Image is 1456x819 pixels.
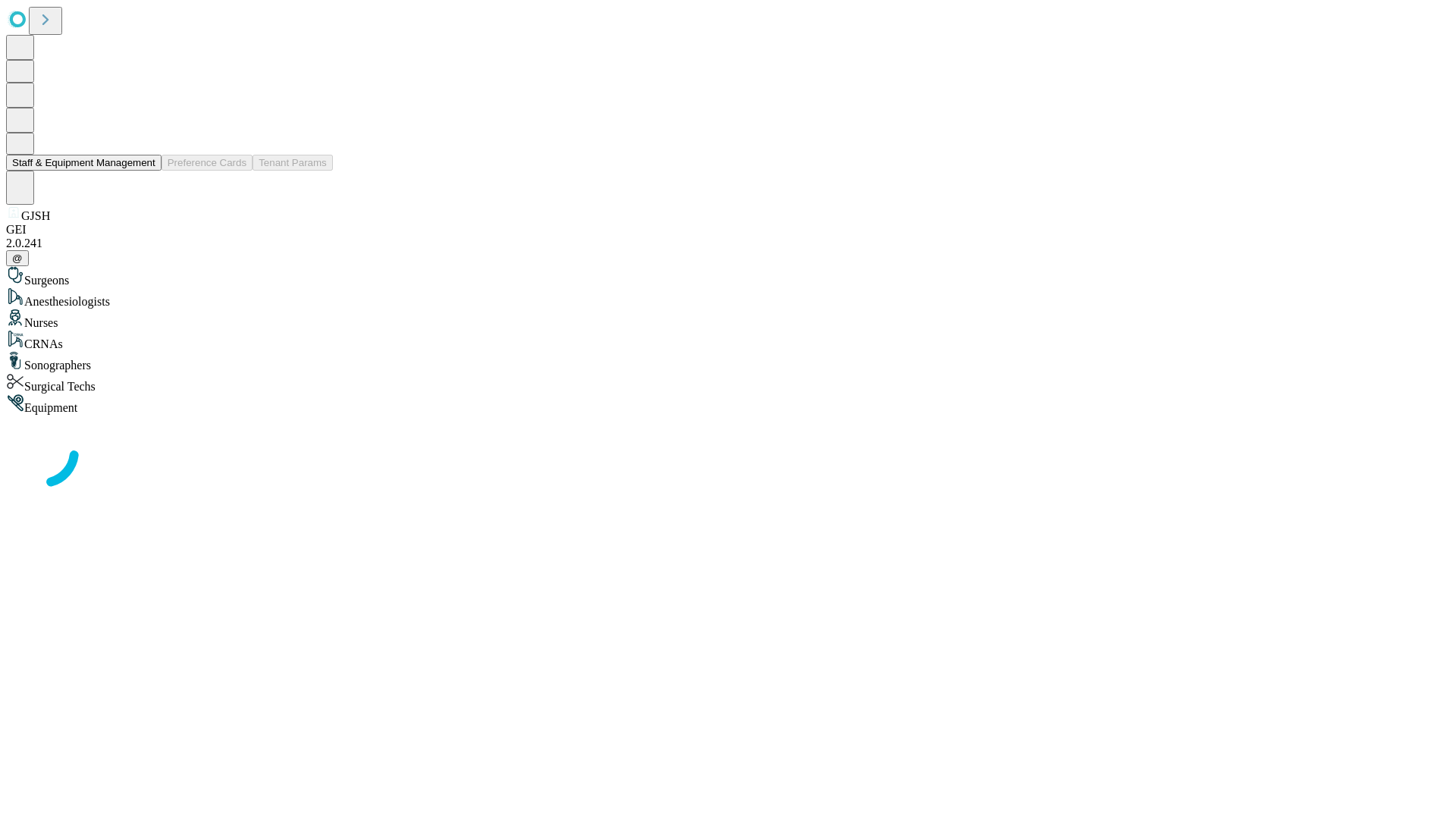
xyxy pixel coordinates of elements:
[6,309,1450,330] div: Nurses
[6,155,162,171] button: Staff & Equipment Management
[6,266,1450,287] div: Surgeons
[253,155,333,171] button: Tenant Params
[6,351,1450,372] div: Sonographers
[12,253,23,264] span: @
[21,209,50,222] span: GJSH
[6,237,1450,250] div: 2.0.241
[6,223,1450,237] div: GEI
[162,155,253,171] button: Preference Cards
[6,250,29,266] button: @
[6,372,1450,394] div: Surgical Techs
[6,287,1450,309] div: Anesthesiologists
[6,394,1450,415] div: Equipment
[6,330,1450,351] div: CRNAs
